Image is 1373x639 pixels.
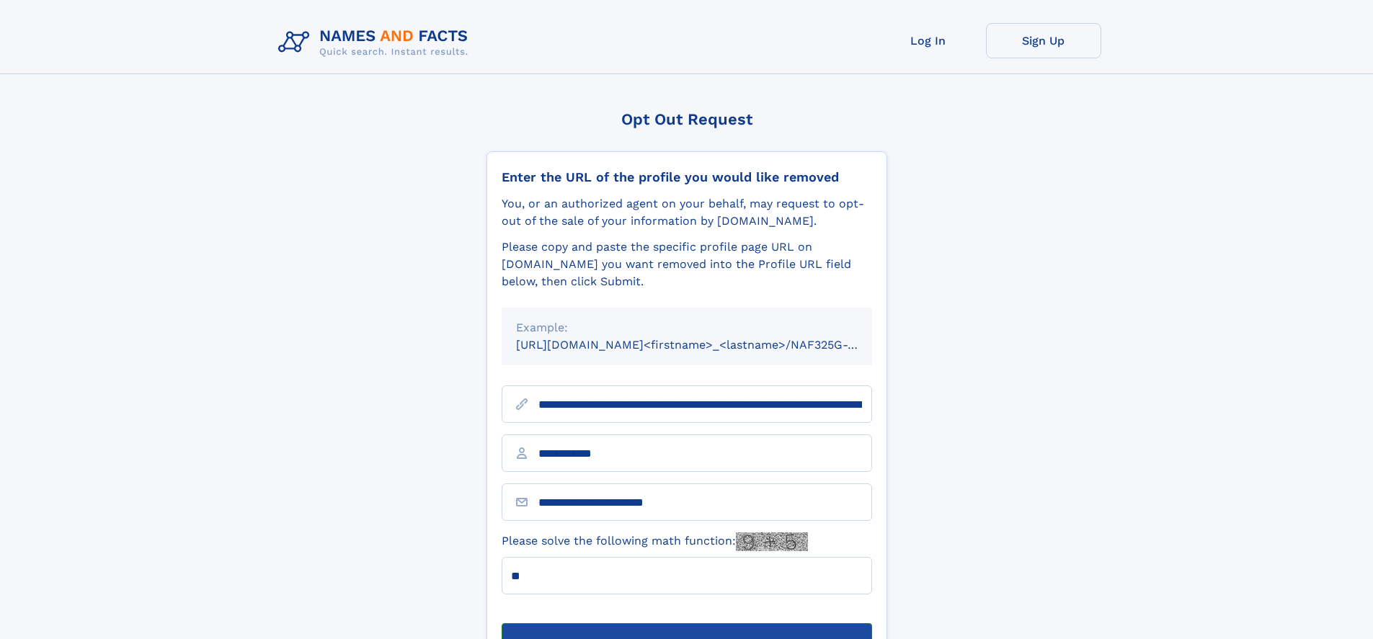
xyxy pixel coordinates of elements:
div: Please copy and paste the specific profile page URL on [DOMAIN_NAME] you want removed into the Pr... [502,238,872,290]
small: [URL][DOMAIN_NAME]<firstname>_<lastname>/NAF325G-xxxxxxxx [516,338,899,352]
a: Log In [871,23,986,58]
label: Please solve the following math function: [502,532,808,551]
div: Example: [516,319,858,336]
div: Opt Out Request [486,110,887,128]
a: Sign Up [986,23,1101,58]
div: Enter the URL of the profile you would like removed [502,169,872,185]
div: You, or an authorized agent on your behalf, may request to opt-out of the sale of your informatio... [502,195,872,230]
img: Logo Names and Facts [272,23,480,62]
